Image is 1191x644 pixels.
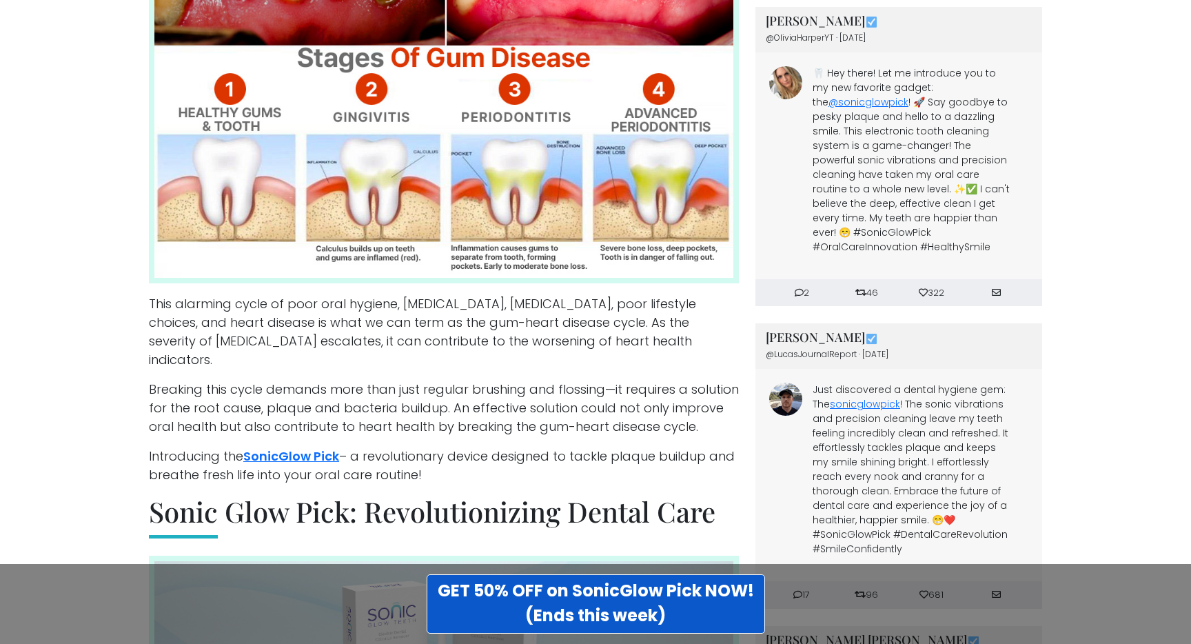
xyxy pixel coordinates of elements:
[769,286,834,300] li: 2
[865,16,878,29] img: Image
[149,294,739,369] p: This alarming cycle of poor oral hygiene, [MEDICAL_DATA], [MEDICAL_DATA], poor lifestyle choices,...
[769,383,802,416] img: Image
[769,66,802,99] img: Image
[813,66,1012,254] p: 🦷 Hey there! Let me introduce you to my new favorite gadget: the ! 🚀 Say goodbye to pesky plaque ...
[149,447,739,484] p: Introducing the – a revolutionary device designed to tackle plaque buildup and breathe fresh life...
[766,14,1032,29] h3: [PERSON_NAME]
[766,331,1032,346] h3: [PERSON_NAME]
[149,495,739,539] h2: Sonic Glow Pick: Revolutionizing Dental Care
[828,95,908,109] a: @sonicglowpick
[149,380,739,436] p: Breaking this cycle demands more than just regular brushing and flossing—it requires a solution f...
[438,579,754,627] strong: GET 50% OFF on SonicGlow Pick NOW! (Ends this week)
[427,574,765,634] a: GET 50% OFF on SonicGlow Pick NOW!(Ends this week)
[766,32,866,43] span: @OliviaHarperYT · [DATE]
[766,349,888,361] span: @LucasJournalReport · [DATE]
[243,447,339,465] a: SonicGlow Pick
[899,286,964,300] li: 322
[834,286,899,300] li: 46
[813,383,1012,557] p: Just discovered a dental hygiene gem: The ! The sonic vibrations and precision cleaning leave my ...
[865,332,878,345] img: Image
[830,398,900,412] a: sonicglowpick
